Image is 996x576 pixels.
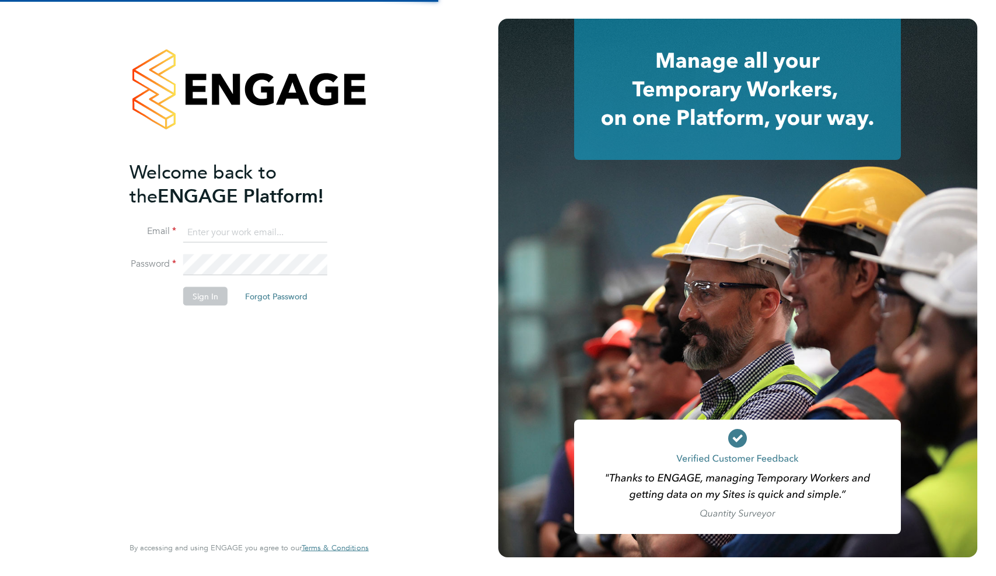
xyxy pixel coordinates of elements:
h2: ENGAGE Platform! [130,160,357,208]
a: Terms & Conditions [302,543,369,553]
span: Welcome back to the [130,160,277,207]
button: Forgot Password [236,287,317,306]
input: Enter your work email... [183,222,327,243]
span: Terms & Conditions [302,543,369,553]
label: Email [130,225,176,238]
span: By accessing and using ENGAGE you agree to our [130,543,369,553]
label: Password [130,258,176,270]
button: Sign In [183,287,228,306]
